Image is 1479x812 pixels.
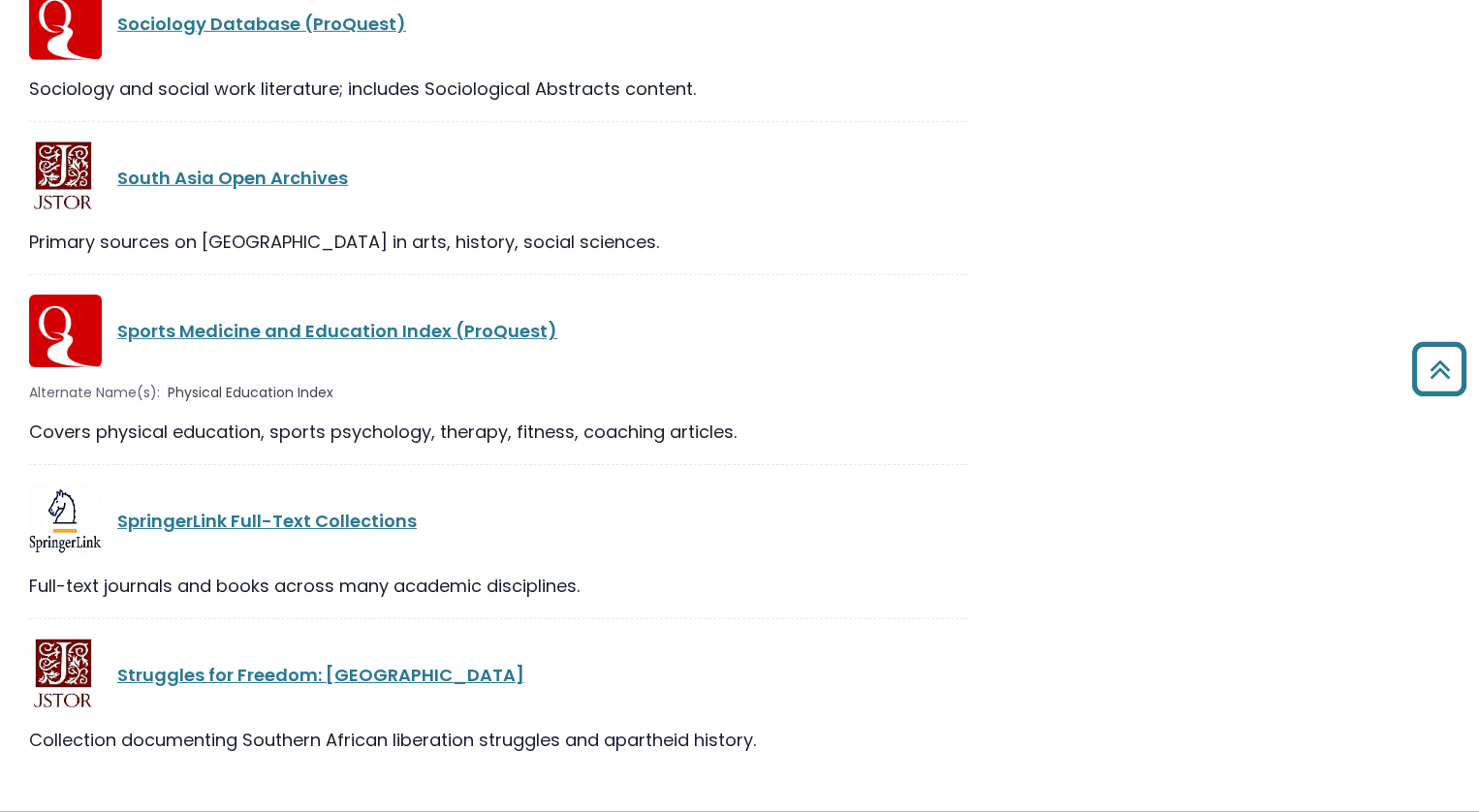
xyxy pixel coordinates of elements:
[29,76,968,102] div: Sociology and social work literature; includes Sociological Abstracts content.
[29,229,968,255] div: Primary sources on [GEOGRAPHIC_DATA] in arts, history, social sciences.
[29,727,968,753] div: Collection documenting Southern African liberation struggles and apartheid history.
[117,509,417,533] a: SpringerLink Full-Text Collections
[1404,351,1474,387] a: Back to Top
[29,419,968,445] div: Covers physical education, sports psychology, therapy, fitness, coaching articles.
[29,573,968,599] div: Full-text journals and books across many academic disciplines.
[117,166,348,190] a: South Asia Open Archives
[168,383,333,403] span: Physical Education Index
[117,319,557,343] a: Sports Medicine and Education Index (ProQuest)
[117,663,524,687] a: Struggles for Freedom: [GEOGRAPHIC_DATA]
[117,12,406,36] a: Sociology Database (ProQuest)
[29,383,160,403] span: Alternate Name(s):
